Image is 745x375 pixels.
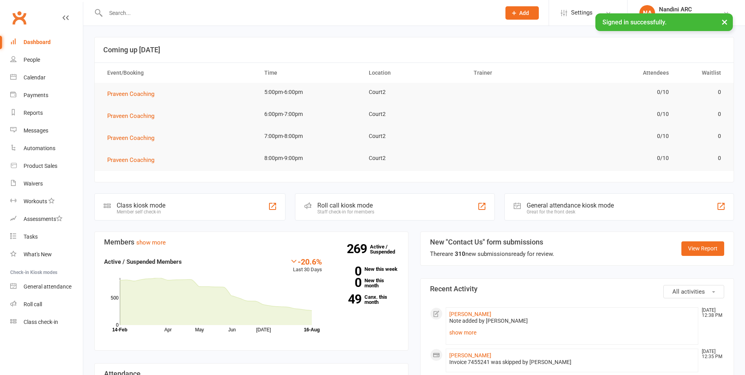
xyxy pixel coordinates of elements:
[659,6,712,13] div: Nandini ARC
[24,283,71,290] div: General attendance
[10,278,83,296] a: General attendance kiosk mode
[639,5,655,21] div: NA
[527,209,614,215] div: Great for the front desk
[659,13,712,20] div: [GEOGRAPHIC_DATA]
[107,111,160,121] button: Praveen Coaching
[663,285,724,298] button: All activities
[672,288,705,295] span: All activities
[10,210,83,228] a: Assessments
[362,149,466,167] td: Court2
[362,63,466,83] th: Location
[505,6,539,20] button: Add
[290,257,322,266] div: -20.6%
[10,140,83,157] a: Automations
[24,319,58,325] div: Class check-in
[571,4,593,22] span: Settings
[103,7,495,18] input: Search...
[449,359,695,366] div: Invoice 7455241 was skipped by [PERSON_NAME]
[571,149,675,167] td: 0/10
[24,145,55,151] div: Automations
[676,63,728,83] th: Waitlist
[24,110,43,116] div: Reports
[10,246,83,263] a: What's New
[107,89,160,99] button: Praveen Coaching
[571,105,675,123] td: 0/10
[107,156,154,164] span: Praveen Coaching
[100,63,257,83] th: Event/Booking
[676,127,728,145] td: 0
[24,163,57,169] div: Product Sales
[676,149,728,167] td: 0
[571,83,675,101] td: 0/10
[449,327,695,338] a: show more
[103,46,725,54] h3: Coming up [DATE]
[370,238,405,260] a: 269Active / Suspended
[10,86,83,104] a: Payments
[24,57,40,63] div: People
[718,13,732,30] button: ×
[571,63,675,83] th: Attendees
[698,349,724,359] time: [DATE] 12:35 PM
[24,180,43,187] div: Waivers
[104,258,182,265] strong: Active / Suspended Members
[290,257,322,274] div: Last 30 Days
[10,296,83,313] a: Roll call
[107,90,154,97] span: Praveen Coaching
[362,105,466,123] td: Court2
[362,83,466,101] td: Court2
[257,149,362,167] td: 8:00pm-9:00pm
[107,112,154,119] span: Praveen Coaching
[519,10,529,16] span: Add
[104,238,399,246] h3: Members
[334,293,361,305] strong: 49
[676,105,728,123] td: 0
[449,318,695,324] div: Note added by [PERSON_NAME]
[24,39,51,45] div: Dashboard
[676,83,728,101] td: 0
[257,105,362,123] td: 6:00pm-7:00pm
[24,92,48,98] div: Payments
[698,308,724,318] time: [DATE] 12:38 PM
[10,104,83,122] a: Reports
[347,243,370,255] strong: 269
[430,249,554,259] div: There are new submissions ready for review.
[10,157,83,175] a: Product Sales
[10,122,83,140] a: Messages
[10,228,83,246] a: Tasks
[527,202,614,209] div: General attendance kiosk mode
[334,294,399,305] a: 49Canx. this month
[24,127,48,134] div: Messages
[10,69,83,86] a: Calendar
[10,175,83,193] a: Waivers
[317,202,374,209] div: Roll call kiosk mode
[107,155,160,165] button: Praveen Coaching
[24,216,62,222] div: Assessments
[467,63,571,83] th: Trainer
[24,251,52,257] div: What's New
[10,33,83,51] a: Dashboard
[136,239,166,246] a: show more
[107,133,160,143] button: Praveen Coaching
[10,193,83,210] a: Workouts
[24,198,47,204] div: Workouts
[449,352,491,358] a: [PERSON_NAME]
[24,74,46,81] div: Calendar
[9,8,29,28] a: Clubworx
[430,238,554,246] h3: New "Contact Us" form submissions
[257,63,362,83] th: Time
[449,311,491,317] a: [PERSON_NAME]
[117,202,165,209] div: Class kiosk mode
[602,18,666,26] span: Signed in successfully.
[334,267,399,272] a: 0New this week
[24,301,42,307] div: Roll call
[317,209,374,215] div: Staff check-in for members
[257,83,362,101] td: 5:00pm-6:00pm
[334,277,361,289] strong: 0
[571,127,675,145] td: 0/10
[334,278,399,288] a: 0New this month
[362,127,466,145] td: Court2
[24,233,38,240] div: Tasks
[10,313,83,331] a: Class kiosk mode
[117,209,165,215] div: Member self check-in
[681,241,724,256] a: View Report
